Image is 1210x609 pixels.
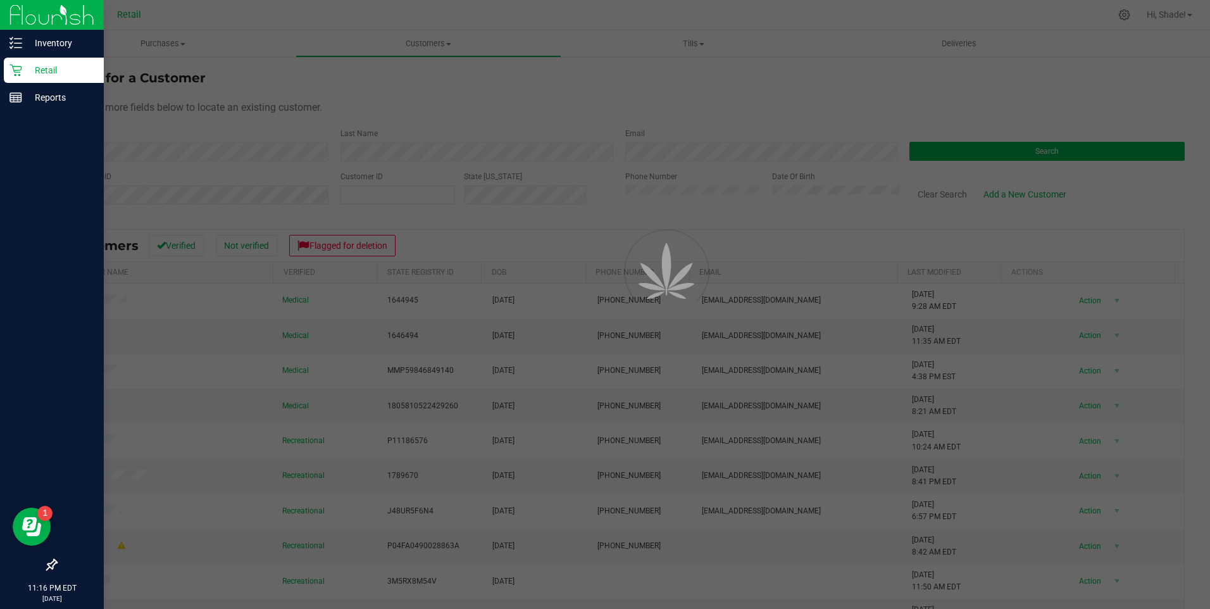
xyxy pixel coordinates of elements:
iframe: Resource center unread badge [37,506,53,521]
p: 11:16 PM EDT [6,582,98,594]
inline-svg: Retail [9,64,22,77]
p: Inventory [22,35,98,51]
p: [DATE] [6,594,98,603]
p: Reports [22,90,98,105]
p: Retail [22,63,98,78]
iframe: Resource center [13,508,51,546]
inline-svg: Inventory [9,37,22,49]
inline-svg: Reports [9,91,22,104]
